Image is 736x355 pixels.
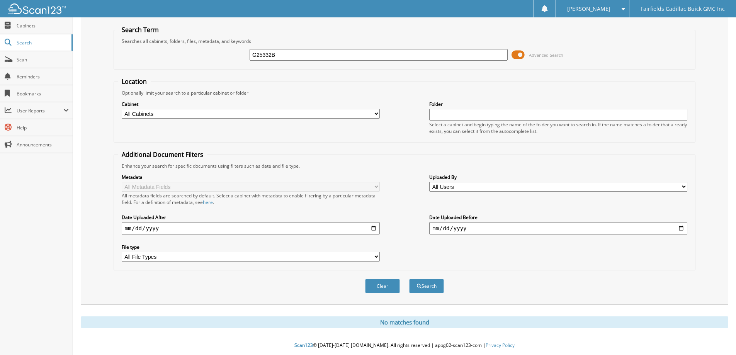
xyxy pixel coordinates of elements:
[294,342,313,348] span: Scan123
[203,199,213,206] a: here
[641,7,725,11] span: Fairfields Cadillac Buick GMC Inc
[118,38,691,44] div: Searches all cabinets, folders, files, metadata, and keywords
[409,279,444,293] button: Search
[122,174,380,180] label: Metadata
[17,107,63,114] span: User Reports
[365,279,400,293] button: Clear
[697,318,736,355] iframe: Chat Widget
[118,150,207,159] legend: Additional Document Filters
[122,214,380,221] label: Date Uploaded After
[118,77,151,86] legend: Location
[429,174,687,180] label: Uploaded By
[429,101,687,107] label: Folder
[429,222,687,234] input: end
[118,25,163,34] legend: Search Term
[122,192,380,206] div: All metadata fields are searched by default. Select a cabinet with metadata to enable filtering b...
[17,39,68,46] span: Search
[17,56,69,63] span: Scan
[529,52,563,58] span: Advanced Search
[122,222,380,234] input: start
[118,90,691,96] div: Optionally limit your search to a particular cabinet or folder
[17,141,69,148] span: Announcements
[73,336,736,355] div: © [DATE]-[DATE] [DOMAIN_NAME]. All rights reserved | appg02-scan123-com |
[118,163,691,169] div: Enhance your search for specific documents using filters such as date and file type.
[17,73,69,80] span: Reminders
[429,214,687,221] label: Date Uploaded Before
[429,121,687,134] div: Select a cabinet and begin typing the name of the folder you want to search in. If the name match...
[567,7,610,11] span: [PERSON_NAME]
[122,244,380,250] label: File type
[17,124,69,131] span: Help
[8,3,66,14] img: scan123-logo-white.svg
[17,90,69,97] span: Bookmarks
[17,22,69,29] span: Cabinets
[122,101,380,107] label: Cabinet
[486,342,515,348] a: Privacy Policy
[81,316,728,328] div: No matches found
